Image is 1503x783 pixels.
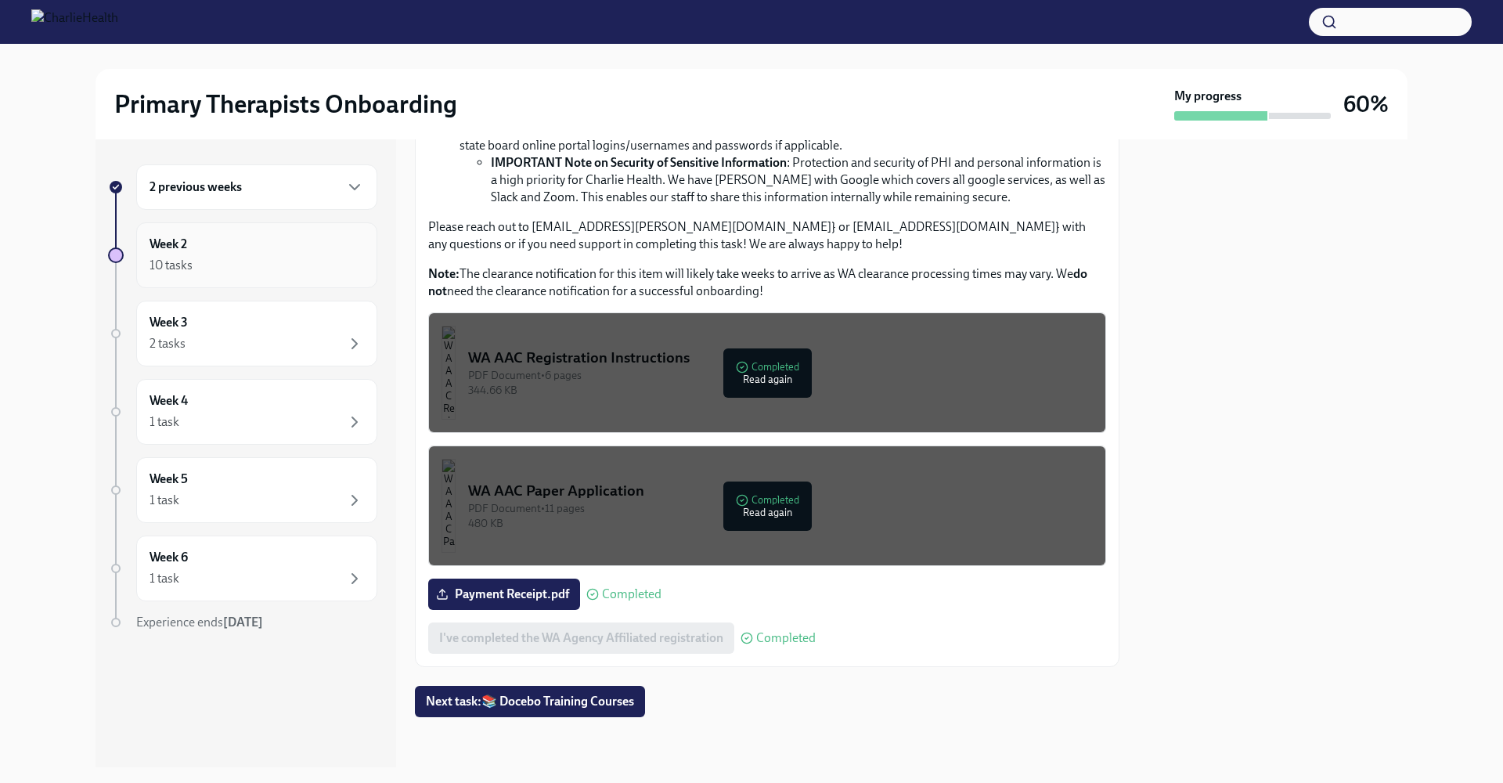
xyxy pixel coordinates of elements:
button: Next task:📚 Docebo Training Courses [415,686,645,717]
h6: Week 3 [150,314,188,331]
div: 2 previous weeks [136,164,377,210]
strong: [DATE] [223,615,263,630]
strong: IMPORTANT Note on Security of Sensitive Information [491,155,787,170]
h2: Primary Therapists Onboarding [114,88,457,120]
p: Please reach out to [EMAIL_ADDRESS][PERSON_NAME][DOMAIN_NAME]} or [EMAIL_ADDRESS][DOMAIN_NAME]} w... [428,218,1106,253]
div: 1 task [150,570,179,587]
h6: Week 4 [150,392,188,410]
div: 1 task [150,492,179,509]
h6: Week 6 [150,549,188,566]
strong: My progress [1174,88,1242,105]
h6: Week 5 [150,471,188,488]
li: This will prompt our team to send you the [US_STATE] Employment/Student Verification Form for sig... [460,85,1106,206]
div: 480 KB [468,516,1093,531]
div: 1 task [150,413,179,431]
div: PDF Document • 6 pages [468,368,1093,383]
span: Next task : 📚 Docebo Training Courses [426,694,634,709]
div: PDF Document • 11 pages [468,501,1093,516]
span: Completed [602,588,661,601]
label: Payment Receipt.pdf [428,579,580,610]
span: Payment Receipt.pdf [439,586,569,602]
h3: 60% [1343,90,1389,118]
div: WA AAC Registration Instructions [468,348,1093,368]
span: Experience ends [136,615,263,630]
strong: Note: [428,266,460,281]
a: Week 32 tasks [108,301,377,366]
button: WA AAC Registration InstructionsPDF Document•6 pages344.66 KBCompletedRead again [428,312,1106,433]
img: CharlieHealth [31,9,118,34]
a: Week 41 task [108,379,377,445]
img: WA AAC Registration Instructions [442,326,456,420]
div: WA AAC Paper Application [468,481,1093,501]
img: WA AAC Paper Application [442,459,456,553]
p: The clearance notification for this item will likely take weeks to arrive as WA clearance process... [428,265,1106,300]
button: WA AAC Paper ApplicationPDF Document•11 pages480 KBCompletedRead again [428,446,1106,566]
a: Week 51 task [108,457,377,523]
span: Completed [756,632,816,644]
a: Week 61 task [108,536,377,601]
h6: 2 previous weeks [150,179,242,196]
div: 2 tasks [150,335,186,352]
div: 10 tasks [150,257,193,274]
a: Week 210 tasks [108,222,377,288]
li: : Protection and security of PHI and personal information is a high priority for Charlie Health. ... [491,154,1106,206]
h6: Week 2 [150,236,187,253]
div: 344.66 KB [468,383,1093,398]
